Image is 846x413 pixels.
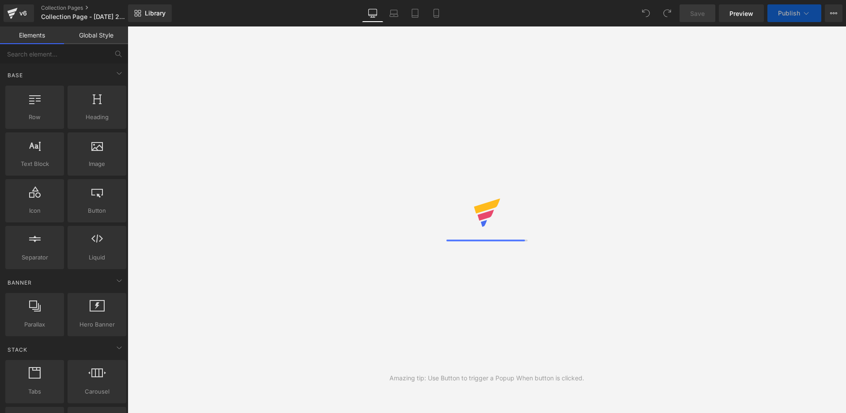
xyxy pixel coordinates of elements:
span: Text Block [8,159,61,169]
span: Parallax [8,320,61,329]
span: Icon [8,206,61,215]
span: Publish [778,10,800,17]
span: Heading [70,113,124,122]
a: Collection Pages [41,4,143,11]
button: More [825,4,842,22]
span: Banner [7,278,33,287]
span: Separator [8,253,61,262]
button: Redo [658,4,676,22]
span: Tabs [8,387,61,396]
span: Preview [729,9,753,18]
span: Save [690,9,705,18]
a: Mobile [426,4,447,22]
span: Image [70,159,124,169]
a: New Library [128,4,172,22]
a: Preview [719,4,764,22]
a: Tablet [404,4,426,22]
a: Laptop [383,4,404,22]
span: Button [70,206,124,215]
div: Amazing tip: Use Button to trigger a Popup When button is clicked. [389,373,584,383]
a: Desktop [362,4,383,22]
span: Carousel [70,387,124,396]
span: Library [145,9,166,17]
button: Publish [767,4,821,22]
span: Collection Page - [DATE] 23:24:27 [41,13,126,20]
span: Liquid [70,253,124,262]
a: v6 [4,4,34,22]
span: Stack [7,345,28,354]
span: Base [7,71,24,79]
button: Undo [637,4,655,22]
div: v6 [18,8,29,19]
span: Row [8,113,61,122]
a: Global Style [64,26,128,44]
span: Hero Banner [70,320,124,329]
